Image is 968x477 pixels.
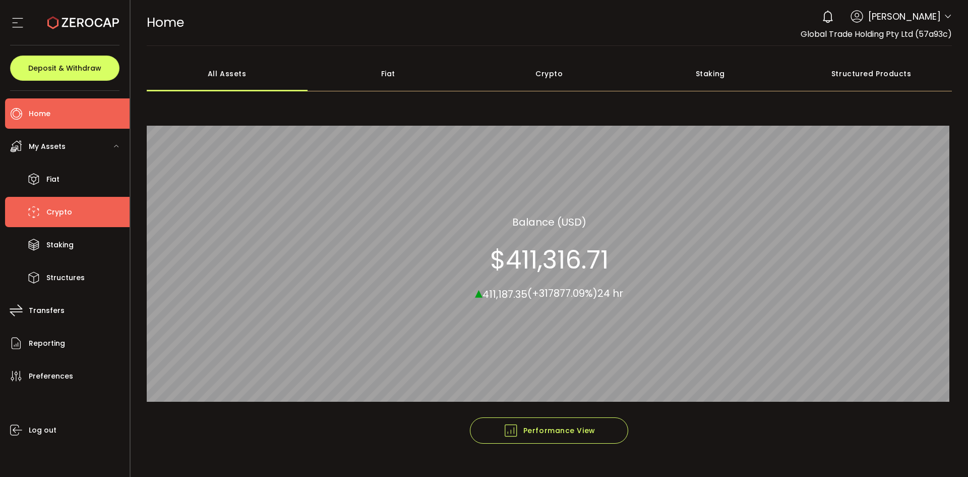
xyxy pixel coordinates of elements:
[503,423,595,438] span: Performance View
[918,429,968,477] iframe: Chat Widget
[868,10,941,23] span: [PERSON_NAME]
[630,56,791,91] div: Staking
[46,172,59,187] span: Fiat
[469,56,630,91] div: Crypto
[527,286,597,300] span: (+317877.09%)
[29,303,65,318] span: Transfers
[147,14,184,31] span: Home
[29,336,65,351] span: Reporting
[470,417,628,444] button: Performance View
[147,56,308,91] div: All Assets
[308,56,469,91] div: Fiat
[46,205,72,220] span: Crypto
[490,244,609,275] section: $411,316.71
[597,286,623,300] span: 24 hr
[46,238,74,252] span: Staking
[10,56,119,81] button: Deposit & Withdraw
[46,271,85,285] span: Structures
[801,28,952,40] span: Global Trade Holding Pty Ltd (57a93c)
[482,287,527,301] span: 411,187.35
[791,56,952,91] div: Structured Products
[29,423,56,438] span: Log out
[29,369,73,384] span: Preferences
[28,65,101,72] span: Deposit & Withdraw
[512,214,586,229] section: Balance (USD)
[29,139,66,154] span: My Assets
[29,107,50,121] span: Home
[475,281,482,303] span: ▴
